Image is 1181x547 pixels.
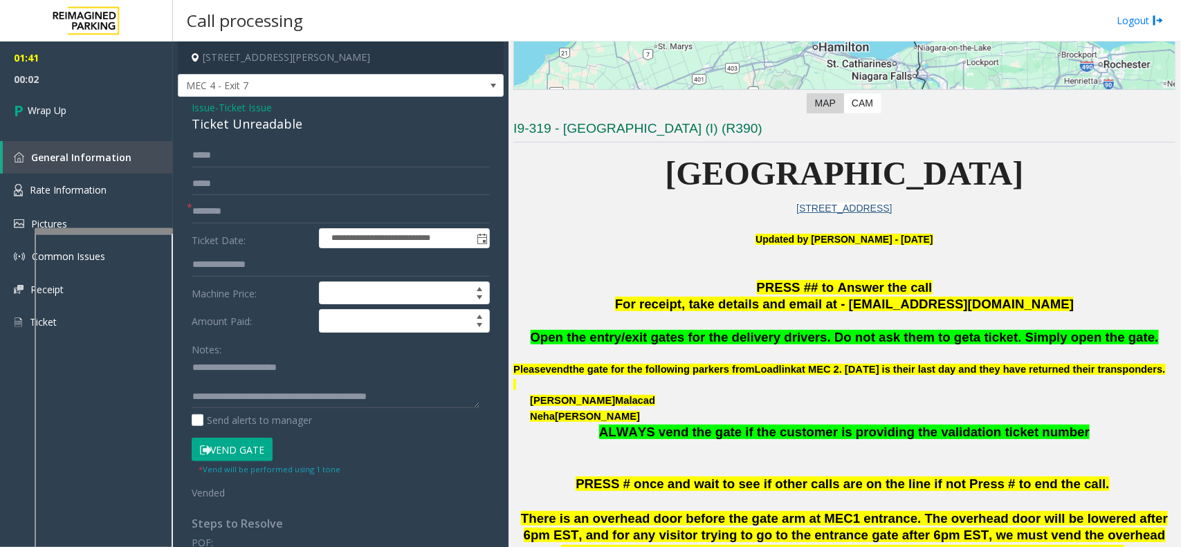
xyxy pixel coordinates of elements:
[178,75,438,97] span: MEC 4 - Exit 7
[807,93,844,113] label: Map
[14,251,25,262] img: 'icon'
[30,315,57,328] span: Ticket
[615,297,1074,311] span: For receipt, take details and email at - [EMAIL_ADDRESS][DOMAIN_NAME]
[192,517,490,530] h4: Steps to Resolve
[3,141,173,174] a: General Information
[30,183,107,196] span: Rate Information
[755,364,796,376] span: Loadlink
[14,184,23,196] img: 'icon'
[796,203,892,214] a: [STREET_ADDRESS]
[470,282,489,293] span: Increase value
[14,285,24,294] img: 'icon'
[188,281,315,305] label: Machine Price:
[178,41,504,74] h4: [STREET_ADDRESS][PERSON_NAME]
[32,250,105,263] span: Common Issues
[576,476,1109,491] span: PRESS # once and wait to see if other calls are on the line if not Press # to end the call.
[796,364,1165,375] span: at MEC 2. [DATE] is their last day and they have returned their transponders.
[192,413,312,427] label: Send alerts to manager
[192,115,490,133] div: Ticket Unreadable
[1117,13,1164,28] a: Logout
[843,93,881,113] label: CAM
[555,411,640,423] span: [PERSON_NAME]
[188,309,315,333] label: Amount Paid:
[31,151,131,164] span: General Information
[192,100,215,115] span: Issue
[180,3,310,37] h3: Call processing
[666,155,1024,192] span: [GEOGRAPHIC_DATA]
[470,321,489,332] span: Decrease value
[215,101,272,114] span: -
[546,364,569,376] span: vend
[14,219,24,228] img: 'icon'
[192,337,221,357] label: Notes:
[973,330,1158,344] span: a ticket. Simply open the gate.
[531,330,974,344] span: Open the entry/exit gates for the delivery drivers. Do not ask them to get
[513,364,545,375] span: Please
[470,293,489,304] span: Decrease value
[14,152,24,163] img: 'icon'
[192,438,273,461] button: Vend Gate
[615,395,655,407] span: Malacad
[219,100,272,115] span: Ticket Issue
[756,234,933,245] b: Updated by [PERSON_NAME] - [DATE]
[199,464,340,474] small: Vend will be performed using 1 tone
[757,280,933,295] span: PRESS ## to Answer the call
[28,103,66,118] span: Wrap Up
[569,364,755,375] span: the gate for the following parkers from
[530,411,555,422] span: Neha
[188,228,315,249] label: Ticket Date:
[599,425,1090,439] span: ALWAYS vend the gate if the customer is providing the validation ticket number
[31,217,67,230] span: Pictures
[474,229,489,248] span: Toggle popup
[530,395,615,406] span: [PERSON_NAME]
[1153,13,1164,28] img: logout
[30,283,64,296] span: Receipt
[192,486,225,499] span: Vended
[513,120,1175,142] h3: I9-319 - [GEOGRAPHIC_DATA] (I) (R390)
[470,310,489,321] span: Increase value
[14,316,23,328] img: 'icon'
